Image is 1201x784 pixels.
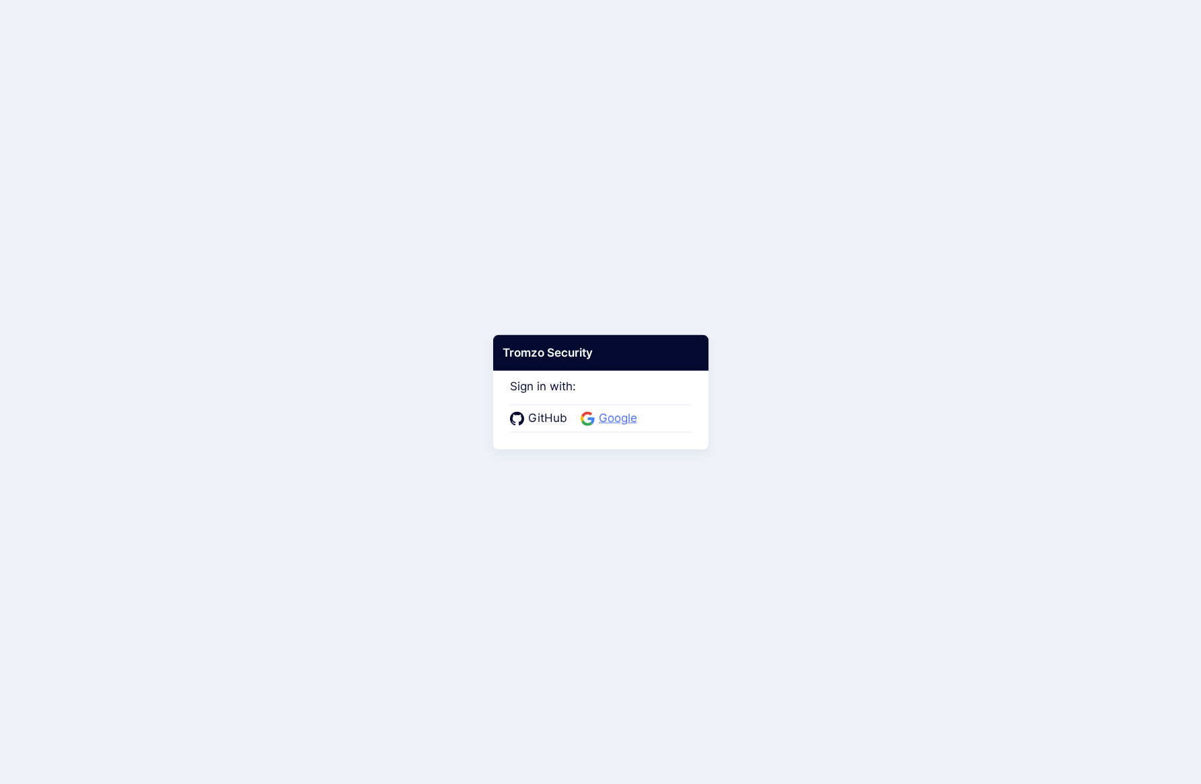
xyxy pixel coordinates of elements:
[510,410,571,427] a: GitHub
[524,410,571,427] span: GitHub
[595,410,641,427] span: Google
[510,361,692,432] div: Sign in with:
[493,334,708,371] div: Tromzo Security
[581,410,641,427] a: Google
